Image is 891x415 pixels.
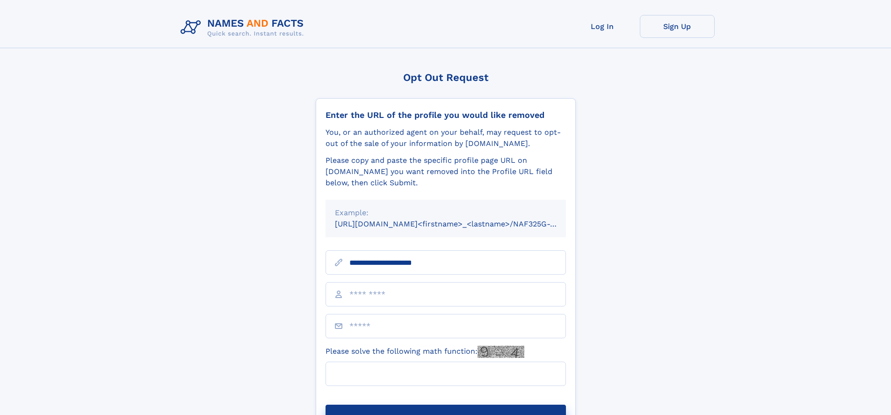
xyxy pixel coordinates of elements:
small: [URL][DOMAIN_NAME]<firstname>_<lastname>/NAF325G-xxxxxxxx [335,219,584,228]
div: Enter the URL of the profile you would like removed [326,110,566,120]
a: Log In [565,15,640,38]
div: You, or an authorized agent on your behalf, may request to opt-out of the sale of your informatio... [326,127,566,149]
div: Please copy and paste the specific profile page URL on [DOMAIN_NAME] you want removed into the Pr... [326,155,566,189]
label: Please solve the following math function: [326,346,524,358]
a: Sign Up [640,15,715,38]
img: Logo Names and Facts [177,15,311,40]
div: Opt Out Request [316,72,576,83]
div: Example: [335,207,557,218]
